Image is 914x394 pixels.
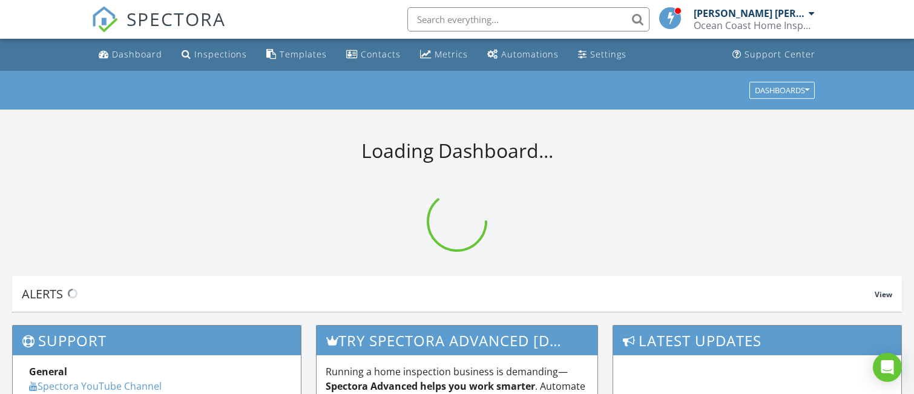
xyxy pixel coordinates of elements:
div: Settings [590,48,626,60]
a: Support Center [728,44,820,66]
div: [PERSON_NAME] [PERSON_NAME] [694,7,806,19]
div: Dashboards [755,86,809,94]
h3: Support [13,326,301,355]
a: Contacts [341,44,406,66]
div: Contacts [361,48,401,60]
img: The Best Home Inspection Software - Spectora [91,6,118,33]
span: SPECTORA [127,6,226,31]
h3: Latest Updates [613,326,901,355]
div: Metrics [435,48,468,60]
h3: Try spectora advanced [DATE] [317,326,597,355]
strong: Spectora Advanced helps you work smarter [326,379,535,393]
div: Dashboard [112,48,162,60]
a: SPECTORA [91,16,226,42]
div: Ocean Coast Home Inspections [694,19,815,31]
div: Inspections [194,48,247,60]
div: Open Intercom Messenger [873,353,902,382]
div: Alerts [22,286,875,302]
strong: General [29,365,67,378]
a: Metrics [415,44,473,66]
a: Dashboard [94,44,167,66]
a: Inspections [177,44,252,66]
span: View [875,289,892,300]
a: Automations (Basic) [482,44,564,66]
div: Templates [280,48,327,60]
button: Dashboards [749,82,815,99]
div: Support Center [745,48,815,60]
a: Spectora YouTube Channel [29,379,162,393]
input: Search everything... [407,7,649,31]
a: Templates [261,44,332,66]
a: Settings [573,44,631,66]
div: Automations [501,48,559,60]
